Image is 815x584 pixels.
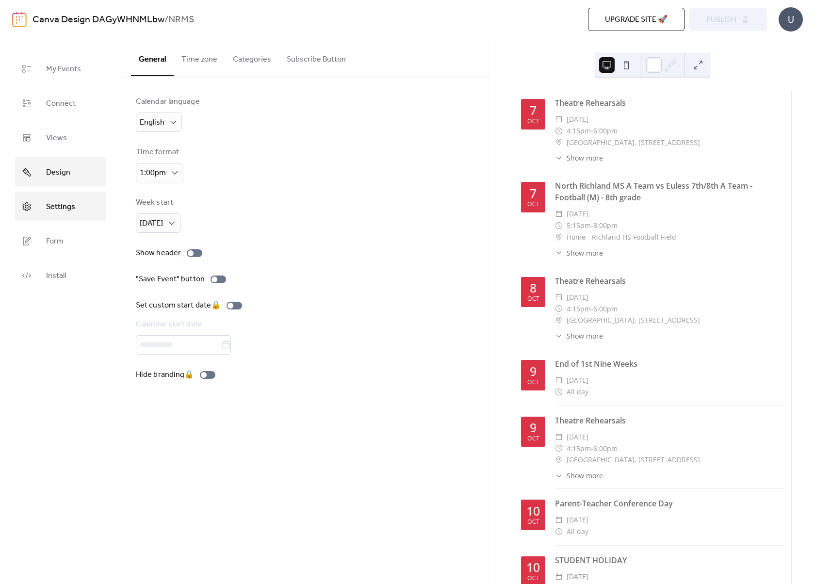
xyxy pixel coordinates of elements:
[46,62,81,77] span: My Events
[33,11,164,29] a: Canva Design DAGyWHNMLbw
[527,118,539,125] div: Oct
[555,514,563,526] div: ​
[555,153,563,163] div: ​
[12,12,27,27] img: logo
[527,201,539,208] div: Oct
[136,274,205,285] div: "Save Event" button
[555,153,603,163] button: ​Show more
[15,88,106,118] a: Connect
[555,314,563,326] div: ​
[279,39,354,75] button: Subscribe Button
[526,505,540,517] div: 10
[168,11,195,29] b: NRMS
[530,104,537,116] div: 7
[530,187,537,199] div: 7
[567,231,676,243] span: Home - Richland HS Football Field
[593,220,618,231] span: 8:00pm
[15,123,106,152] a: Views
[555,303,563,315] div: ​
[555,97,783,109] div: Theatre Rehearsals
[567,443,591,454] span: 4:15pm
[567,374,588,386] span: [DATE]
[15,157,106,187] a: Design
[555,331,563,341] div: ​
[567,208,588,220] span: [DATE]
[530,365,537,377] div: 9
[567,514,588,526] span: [DATE]
[555,470,603,481] button: ​Show more
[46,199,75,214] span: Settings
[593,303,618,315] span: 6:00pm
[567,470,603,481] span: Show more
[555,470,563,481] div: ​
[591,303,593,315] span: -
[225,39,279,75] button: Categories
[15,54,106,83] a: My Events
[555,571,563,583] div: ​
[567,386,588,398] span: All day
[555,374,563,386] div: ​
[567,571,588,583] span: [DATE]
[779,7,803,32] div: U
[593,443,618,454] span: 6:00pm
[140,115,164,130] span: English
[555,231,563,243] div: ​
[527,296,539,302] div: Oct
[555,431,563,443] div: ​
[567,248,603,258] span: Show more
[164,11,168,29] b: /
[527,575,539,582] div: Oct
[555,498,783,509] div: Parent-Teacher Conference Day
[555,275,783,287] div: Theatre Rehearsals
[555,526,563,537] div: ​
[555,443,563,454] div: ​
[567,331,603,341] span: Show more
[567,303,591,315] span: 4:15pm
[555,454,563,466] div: ​
[46,130,67,146] span: Views
[527,436,539,442] div: Oct
[605,14,668,26] span: Upgrade site 🚀
[527,379,539,386] div: Oct
[15,192,106,221] a: Settings
[530,282,537,294] div: 8
[588,8,685,31] button: Upgrade site 🚀
[136,96,200,108] div: Calendar language
[131,39,174,76] button: General
[526,561,540,573] div: 10
[555,386,563,398] div: ​
[527,519,539,525] div: Oct
[555,125,563,137] div: ​
[136,247,181,259] div: Show header
[15,260,106,290] a: Install
[567,526,588,537] span: All day
[567,114,588,125] span: [DATE]
[555,415,783,426] div: Theatre Rehearsals
[46,268,66,283] span: Install
[591,443,593,454] span: -
[567,431,588,443] span: [DATE]
[593,125,618,137] span: 6:00pm
[555,554,783,566] div: STUDENT HOLIDAY
[591,220,593,231] span: -
[555,331,603,341] button: ​Show more
[567,292,588,303] span: [DATE]
[567,220,591,231] span: 5:15pm
[567,153,603,163] span: Show more
[555,208,563,220] div: ​
[555,114,563,125] div: ​
[555,248,603,258] button: ​Show more
[567,125,591,137] span: 4:15pm
[555,137,563,148] div: ​
[555,180,783,203] div: North Richland MS A Team vs Euless 7th/8th A Team - Football (M) - 8th grade
[46,234,64,249] span: Form
[140,165,166,180] span: 1:00pm
[555,220,563,231] div: ​
[555,358,783,370] div: End of 1st Nine Weeks
[567,454,700,466] span: [GEOGRAPHIC_DATA], [STREET_ADDRESS]
[15,226,106,256] a: Form
[591,125,593,137] span: -
[567,314,700,326] span: [GEOGRAPHIC_DATA], [STREET_ADDRESS]
[567,137,700,148] span: [GEOGRAPHIC_DATA], [STREET_ADDRESS]
[46,165,70,180] span: Design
